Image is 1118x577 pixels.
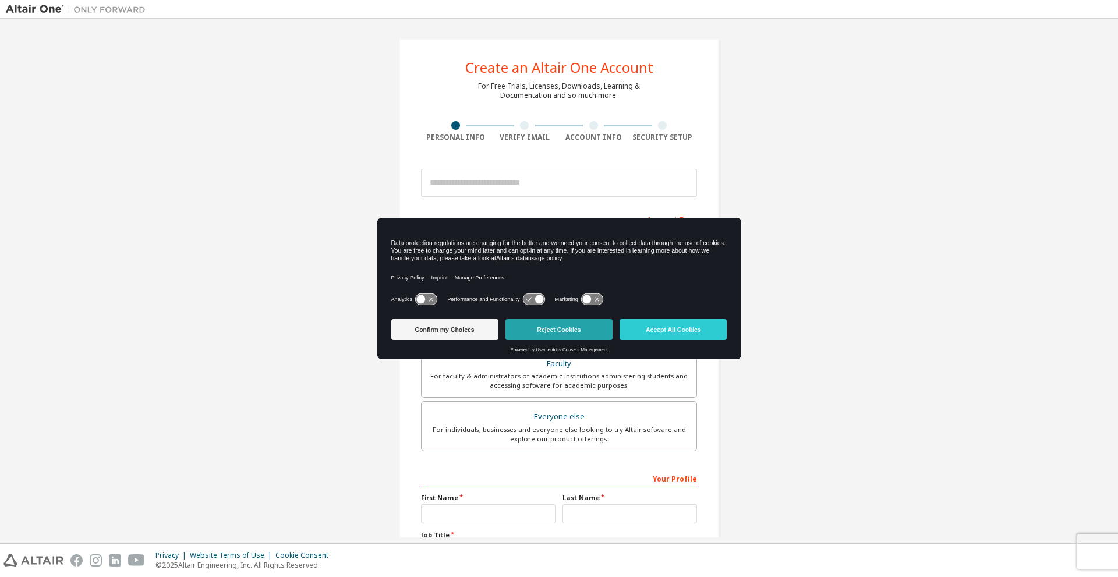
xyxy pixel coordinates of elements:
p: © 2025 Altair Engineering, Inc. All Rights Reserved. [155,560,335,570]
div: Your Profile [421,469,697,487]
div: Account Type [421,210,697,228]
label: Job Title [421,530,697,540]
label: First Name [421,493,556,502]
div: Website Terms of Use [190,551,275,560]
div: Cookie Consent [275,551,335,560]
div: For Free Trials, Licenses, Downloads, Learning & Documentation and so much more. [478,82,640,100]
div: Account Info [559,133,628,142]
div: Security Setup [628,133,698,142]
div: For individuals, businesses and everyone else looking to try Altair software and explore our prod... [429,425,689,444]
img: facebook.svg [70,554,83,567]
div: Personal Info [421,133,490,142]
label: Last Name [562,493,697,502]
div: Faculty [429,356,689,372]
img: youtube.svg [128,554,145,567]
div: Privacy [155,551,190,560]
img: linkedin.svg [109,554,121,567]
img: instagram.svg [90,554,102,567]
div: For faculty & administrators of academic institutions administering students and accessing softwa... [429,371,689,390]
img: Altair One [6,3,151,15]
img: altair_logo.svg [3,554,63,567]
div: Verify Email [490,133,560,142]
div: Everyone else [429,409,689,425]
div: Create an Altair One Account [465,61,653,75]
